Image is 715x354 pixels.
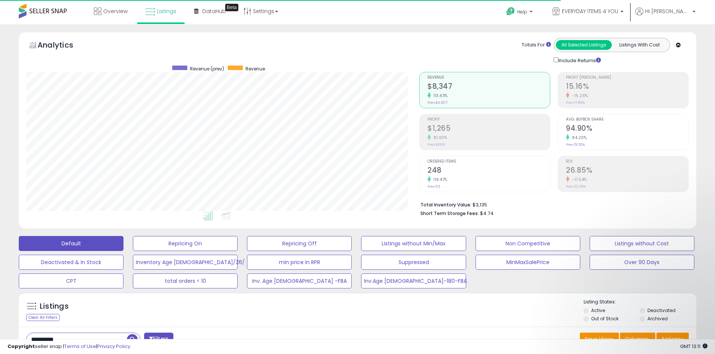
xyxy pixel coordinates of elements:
[566,118,688,122] span: Avg. Buybox Share
[245,66,265,72] span: Revenue
[569,93,588,99] small: -15.26%
[190,66,224,72] span: Revenue (prev)
[427,100,447,105] small: Prev: $3,907
[420,200,683,209] li: $3,135
[427,118,550,122] span: Profit
[427,82,550,92] h2: $8,347
[19,273,123,288] button: CPT
[566,166,688,176] h2: 26.85%
[476,255,580,270] button: MinMaxSalePrice
[97,343,130,350] a: Privacy Policy
[556,40,612,50] button: All Selected Listings
[566,76,688,80] span: Profit [PERSON_NAME]
[522,42,551,49] div: Totals For
[427,142,445,147] small: Prev: $699
[247,273,352,288] button: Inv. Age [DEMOGRAPHIC_DATA] -FBA
[427,124,550,134] h2: $1,265
[225,4,238,11] div: Tooltip anchor
[8,343,35,350] strong: Copyright
[506,7,515,16] i: Get Help
[133,236,238,251] button: Repricing On
[548,56,610,64] div: Include Returns
[38,40,88,52] h5: Analytics
[427,160,550,164] span: Ordered Items
[361,273,466,288] button: Inv.Age [DEMOGRAPHIC_DATA]-180-FBA
[361,236,466,251] button: Listings without Min/Max
[157,7,176,15] span: Listings
[202,7,226,15] span: DataHub
[611,40,667,50] button: Listings With Cost
[635,7,695,24] a: Hi [PERSON_NAME]
[26,314,60,321] div: Clear All Filters
[427,184,440,189] small: Prev: 113
[19,255,123,270] button: Deactivated & In Stock
[420,210,479,217] b: Short Term Storage Fees:
[247,236,352,251] button: Repricing Off
[569,177,587,182] small: -17.54%
[590,255,694,270] button: Over 90 Days
[476,236,580,251] button: Non Competitive
[566,142,585,147] small: Prev: 51.52%
[500,1,540,24] a: Help
[566,184,586,189] small: Prev: 32.56%
[566,82,688,92] h2: 15.16%
[427,76,550,80] span: Revenue
[427,166,550,176] h2: 248
[420,202,471,208] b: Total Inventory Value:
[590,236,694,251] button: Listings without Cost
[431,93,448,99] small: 113.63%
[566,100,585,105] small: Prev: 17.89%
[133,255,238,270] button: Inventory Age [DEMOGRAPHIC_DATA]/26/
[247,255,352,270] button: min price in RPR
[133,273,238,288] button: total orders < 10
[103,7,128,15] span: Overview
[569,135,587,140] small: 84.20%
[64,343,96,350] a: Terms of Use
[431,135,447,140] small: 81.00%
[566,124,688,134] h2: 94.90%
[480,210,494,217] span: $4.74
[431,177,447,182] small: 119.47%
[361,255,466,270] button: Suppressed
[8,343,130,350] div: seller snap | |
[645,7,690,15] span: Hi [PERSON_NAME]
[517,9,527,15] span: Help
[40,301,69,312] h5: Listings
[566,160,688,164] span: ROI
[562,7,618,15] span: EVERYDAY ITEMS 4 YOU
[19,236,123,251] button: Default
